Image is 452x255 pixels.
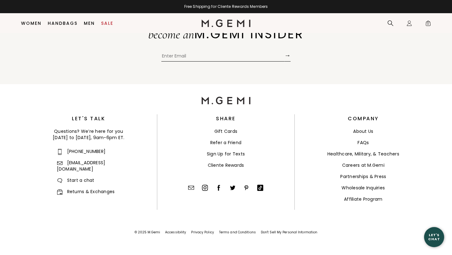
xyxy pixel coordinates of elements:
a: Sign Up for Texts [207,151,245,157]
h3: Let's Talk [20,117,157,121]
img: TikTok/ [257,185,263,191]
a: About Us [353,128,373,134]
a: Handbags [48,21,78,26]
a: Terms and Conditions [219,230,256,235]
img: Facebook/ [216,185,222,191]
a: Wholesale Inquiries [342,185,385,191]
a: Men [84,21,95,26]
img: M.Gemi [202,19,251,27]
h3: Share [216,117,236,121]
div: Questions? We’re here for you [DATE] to [DATE], 9am-6pm ET. [20,128,157,141]
a: Gift Cards [214,128,238,134]
h3: Company [348,117,379,121]
a: Sale [101,21,113,26]
img: Contact us: email [57,161,62,165]
div: © 2025 M.Gemi [135,230,160,235]
a: Returns and ExchangesReturns & Exchanges [57,188,115,195]
div: Let's Chat [424,233,444,241]
span: Accessibility [165,230,186,235]
a: Partnerships & Press [340,173,386,180]
a: Privacy Policy [191,230,214,235]
a: Contact us: phone[PHONE_NUMBER] [57,148,106,155]
img: Contact Us [188,185,194,191]
a: Contact us: email[EMAIL_ADDRESS][DOMAIN_NAME] [57,160,105,172]
span: M.GEMI INSIDER [194,25,304,43]
a: Women [21,21,41,26]
img: M.Gemi [202,97,251,104]
img: Returns and Exchanges [57,189,62,195]
a: Healthcare, Military, & Teachers [327,151,399,157]
a: Careers at M.Gemi [342,162,385,168]
img: Twitter/ [229,185,236,191]
span: 0 [425,21,431,28]
a: FAQs [358,139,369,146]
a: Affiliate Program [344,196,382,202]
a: Refer a Friend [210,139,242,146]
a: Don't Sell My Personal Information [261,230,317,235]
button: → [284,49,291,62]
input: Enter Email [161,52,284,62]
img: Instagram/ [202,185,208,191]
img: Contact us: phone [58,149,62,155]
span: become an [148,27,194,42]
img: Pinterest/ [243,185,250,191]
img: Contact us: chat [57,178,62,183]
a: Cliente Rewards [208,162,244,168]
span: Start a chat [57,177,94,183]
